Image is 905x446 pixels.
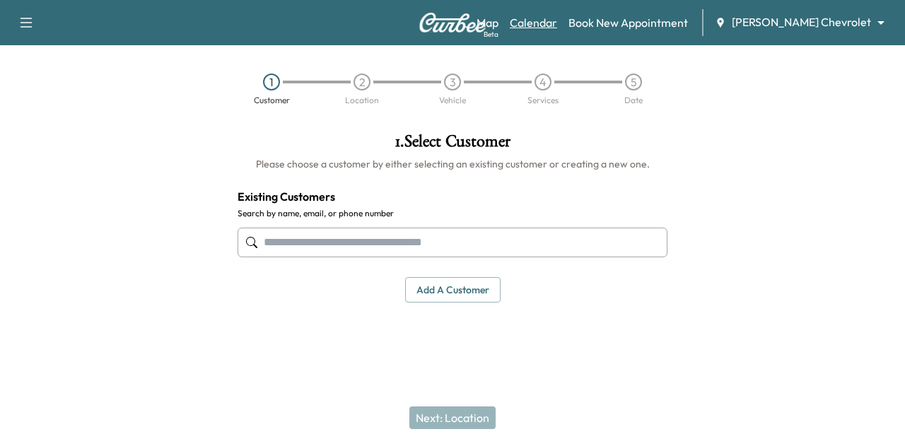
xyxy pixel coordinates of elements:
label: Search by name, email, or phone number [238,208,667,219]
a: Calendar [510,14,557,31]
a: MapBeta [477,14,498,31]
div: Date [624,96,643,105]
img: Curbee Logo [419,13,486,33]
span: [PERSON_NAME] Chevrolet [732,14,871,30]
div: 5 [625,74,642,90]
div: Customer [254,96,290,105]
div: Services [527,96,559,105]
div: Vehicle [439,96,466,105]
button: Add a customer [405,277,501,303]
div: 4 [535,74,551,90]
h1: 1 . Select Customer [238,133,667,157]
h4: Existing Customers [238,188,667,205]
div: 2 [354,74,370,90]
div: Location [345,96,379,105]
a: Book New Appointment [568,14,688,31]
h6: Please choose a customer by either selecting an existing customer or creating a new one. [238,157,667,171]
div: Beta [484,29,498,40]
div: 1 [263,74,280,90]
div: 3 [444,74,461,90]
